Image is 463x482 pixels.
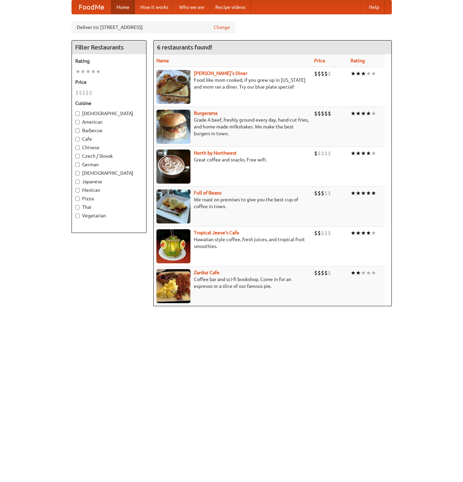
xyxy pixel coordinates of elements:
[351,229,356,237] li: ★
[321,229,324,237] li: $
[324,269,328,277] li: $
[324,150,328,157] li: $
[75,171,80,175] input: [DEMOGRAPHIC_DATA]
[328,70,331,77] li: $
[321,189,324,197] li: $
[314,150,318,157] li: $
[371,189,376,197] li: ★
[75,188,80,192] input: Mexican
[75,205,80,209] input: Thai
[75,128,80,133] input: Barbecue
[75,89,79,96] li: $
[89,89,92,96] li: $
[194,230,239,235] b: Tropical Jeeve's Cafe
[86,89,89,96] li: $
[75,187,143,193] label: Mexican
[72,0,111,14] a: FoodMe
[156,116,309,137] p: Grade A beef, freshly ground every day, hand-cut fries, and home-made milkshakes. We make the bes...
[314,110,318,117] li: $
[371,269,376,277] li: ★
[356,110,361,117] li: ★
[356,70,361,77] li: ★
[75,204,143,211] label: Thai
[75,214,80,218] input: Vegetarian
[156,150,190,184] img: north.jpg
[75,110,143,117] label: [DEMOGRAPHIC_DATA]
[194,150,237,156] a: North by Northwest
[72,21,235,33] div: Deliver to: [STREET_ADDRESS]
[366,269,371,277] li: ★
[156,276,309,290] p: Coffee bar and sci-fi bookshop. Come in for an espresso or a slice of our famous pie.
[321,110,324,117] li: $
[214,24,230,31] a: Change
[75,120,80,124] input: American
[328,150,331,157] li: $
[82,89,86,96] li: $
[356,229,361,237] li: ★
[321,269,324,277] li: $
[314,229,318,237] li: $
[366,189,371,197] li: ★
[156,189,190,223] img: beans.jpg
[361,110,366,117] li: ★
[351,110,356,117] li: ★
[75,79,143,85] h5: Price
[366,70,371,77] li: ★
[75,153,143,159] label: Czech / Slovak
[75,212,143,219] label: Vegetarian
[174,0,210,14] a: Who we are
[75,119,143,125] label: American
[75,111,80,116] input: [DEMOGRAPHIC_DATA]
[75,100,143,107] h5: Cuisine
[324,110,328,117] li: $
[328,110,331,117] li: $
[75,162,80,167] input: German
[328,229,331,237] li: $
[351,150,356,157] li: ★
[75,145,80,150] input: Chinese
[80,68,86,75] li: ★
[156,77,309,90] p: Food like mom cooked, if you grew up in [US_STATE] and mom ran a diner. Try our blue plate special!
[328,189,331,197] li: $
[111,0,135,14] a: Home
[156,196,309,210] p: We roast on premises to give you the best cup of coffee in town.
[157,44,212,50] ng-pluralize: 6 restaurants found!
[364,0,385,14] a: Help
[351,189,356,197] li: ★
[194,71,247,76] a: [PERSON_NAME]'s Diner
[356,189,361,197] li: ★
[75,197,80,201] input: Pizza
[356,269,361,277] li: ★
[318,189,321,197] li: $
[366,229,371,237] li: ★
[156,156,309,163] p: Great coffee and snacks. Free wifi.
[156,58,169,63] a: Name
[75,154,80,158] input: Czech / Slovak
[75,58,143,64] h5: Rating
[366,150,371,157] li: ★
[75,161,143,168] label: German
[371,229,376,237] li: ★
[75,144,143,151] label: Chinese
[210,0,251,14] a: Recipe videos
[361,150,366,157] li: ★
[321,150,324,157] li: $
[194,270,219,275] a: Zardoz Cafe
[371,70,376,77] li: ★
[156,110,190,144] img: burgerama.jpg
[371,150,376,157] li: ★
[318,70,321,77] li: $
[318,269,321,277] li: $
[79,89,82,96] li: $
[351,269,356,277] li: ★
[75,137,80,141] input: Cafe
[361,269,366,277] li: ★
[371,110,376,117] li: ★
[324,70,328,77] li: $
[318,150,321,157] li: $
[156,236,309,250] p: Hawaiian style coffee, fresh juices, and tropical fruit smoothies.
[318,229,321,237] li: $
